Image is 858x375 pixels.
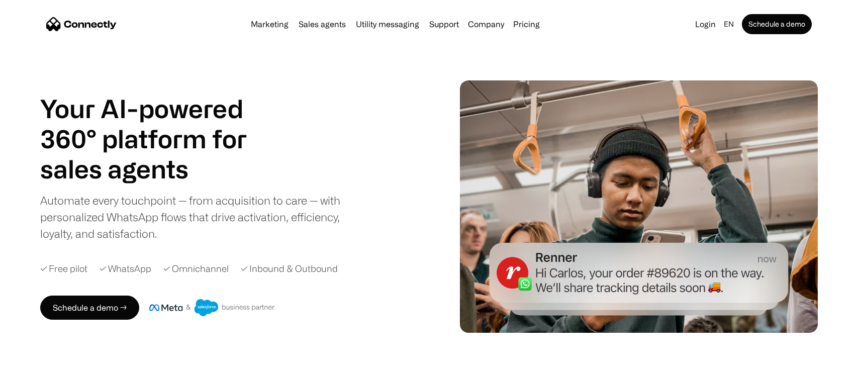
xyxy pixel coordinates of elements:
div: 1 of 4 [40,154,271,184]
a: Pricing [509,20,544,28]
h1: sales agents [40,154,271,184]
div: en [720,17,740,31]
img: Meta and Salesforce business partner badge. [149,299,275,316]
div: ✓ Free pilot [40,262,87,275]
h1: Your AI-powered 360° platform for [40,93,271,154]
a: Utility messaging [352,20,423,28]
div: Company [468,17,504,31]
div: carousel [40,154,271,184]
div: en [724,17,734,31]
a: Marketing [247,20,293,28]
div: Automate every touchpoint — from acquisition to care — with personalized WhatsApp flows that driv... [40,192,357,242]
div: ✓ Inbound & Outbound [241,262,338,275]
a: Support [425,20,463,28]
div: ✓ WhatsApp [100,262,151,275]
a: Schedule a demo → [40,296,139,320]
div: Company [465,17,507,31]
a: home [46,17,117,32]
a: Sales agents [295,20,350,28]
a: Login [691,17,720,31]
div: ✓ Omnichannel [163,262,229,275]
a: Schedule a demo [742,14,812,34]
